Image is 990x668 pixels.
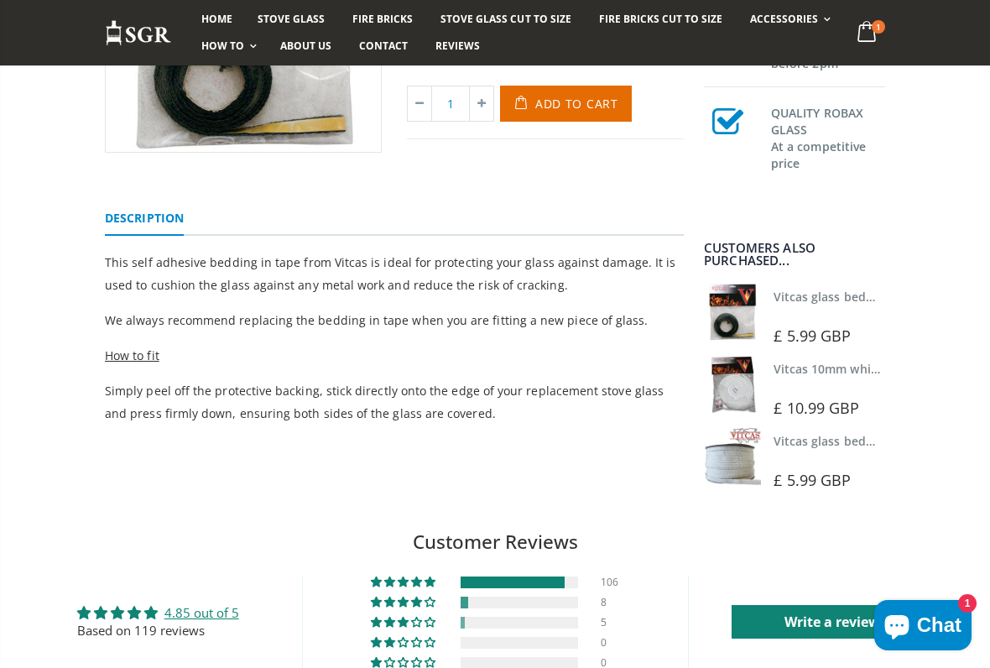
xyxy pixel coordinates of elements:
[851,17,885,50] a: 1
[872,20,885,34] span: 1
[423,33,492,60] a: Reviews
[371,597,438,608] div: 7% (8) reviews with 4 star rating
[164,604,239,621] a: 4.85 out of 5
[268,33,344,60] a: About us
[774,398,859,418] span: £ 10.99 GBP
[77,622,239,639] div: Based on 119 reviews
[535,96,618,112] span: Add to Cart
[371,617,438,629] div: 4% (5) reviews with 3 star rating
[105,202,184,236] a: Description
[105,379,684,425] p: Simply peel off the protective backing, stick directly onto the edge of your replacement stove gl...
[732,605,933,639] a: Write a review
[428,6,583,33] a: Stove Glass Cut To Size
[869,600,977,655] inbox-online-store-chat: Shopify online store chat
[189,33,265,60] a: How To
[601,597,621,608] div: 8
[774,470,851,490] span: £ 5.99 GBP
[704,242,885,267] div: Customers also purchased...
[340,6,425,33] a: Fire Bricks
[105,309,684,331] p: We always recommend replacing the bedding in tape when you are fitting a new piece of glass.
[13,529,977,556] h2: Customer Reviews
[440,12,571,26] span: Stove Glass Cut To Size
[586,6,735,33] a: Fire Bricks Cut To Size
[601,577,621,588] div: 106
[280,39,331,53] span: About us
[189,6,245,33] a: Home
[352,12,413,26] span: Fire Bricks
[105,347,159,363] span: How to fit
[599,12,722,26] span: Fire Bricks Cut To Size
[500,86,632,122] button: Add to Cart
[105,251,684,296] p: This self adhesive bedding in tape from Vitcas is ideal for protecting your glass against damage....
[105,19,172,47] img: Stove Glass Replacement
[258,12,325,26] span: Stove Glass
[435,39,480,53] span: Reviews
[704,356,761,413] img: Vitcas white rope, glue and gloves kit 10mm
[704,284,761,341] img: Vitcas stove glass bedding in tape
[371,577,438,588] div: 89% (106) reviews with 5 star rating
[201,12,232,26] span: Home
[245,6,337,33] a: Stove Glass
[77,603,239,622] div: Average rating is 4.85 stars
[774,326,851,346] span: £ 5.99 GBP
[771,102,885,172] h3: QUALITY ROBAX GLASS At a competitive price
[601,617,621,629] div: 5
[737,6,839,33] a: Accessories
[704,428,761,485] img: Vitcas stove glass bedding in tape
[359,39,408,53] span: Contact
[201,39,244,53] span: How To
[750,12,818,26] span: Accessories
[346,33,420,60] a: Contact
